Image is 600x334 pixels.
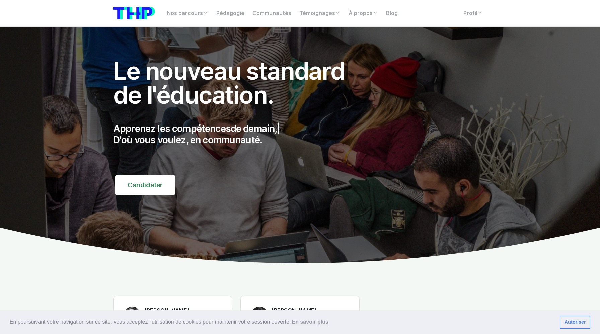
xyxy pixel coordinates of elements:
[272,307,320,314] h6: [PERSON_NAME]
[248,7,295,20] a: Communautés
[382,7,402,20] a: Blog
[113,59,360,107] h1: Le nouveau standard de l'éducation.
[251,307,268,323] img: Anthony
[459,7,487,20] a: Profil
[291,317,329,327] a: learn more about cookies
[144,307,199,314] h6: [PERSON_NAME]
[115,175,175,195] a: Candidater
[10,317,554,327] span: En poursuivant votre navigation sur ce site, vous acceptez l’utilisation de cookies pour mainteni...
[231,123,277,134] span: de demain,
[295,7,345,20] a: Témoignages
[345,7,382,20] a: À propos
[124,307,140,323] img: Titouan
[163,7,212,20] a: Nos parcours
[113,7,155,19] img: logo
[560,316,590,329] a: dismiss cookie message
[113,123,360,146] p: Apprenez les compétences D'où vous voulez, en communauté.
[277,123,280,134] span: |
[212,7,248,20] a: Pédagogie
